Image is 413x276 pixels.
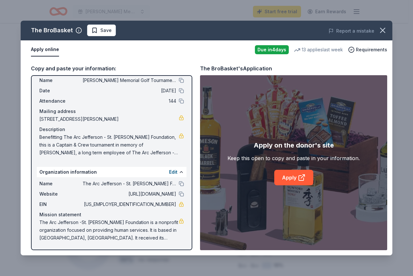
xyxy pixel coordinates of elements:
div: Mission statement [39,211,184,219]
span: [STREET_ADDRESS][PERSON_NAME] [39,115,179,123]
span: The Arc Jefferson -St. [PERSON_NAME] Foundation is a nonprofit organization focused on providing ... [39,219,179,242]
div: 13 applies last week [294,46,343,54]
div: Description [39,126,184,133]
span: The Arc Jefferson - St. [PERSON_NAME] Foundation [83,180,176,188]
div: Due in 4 days [255,45,289,54]
span: Attendance [39,97,83,105]
div: Mailing address [39,107,184,115]
div: Copy and paste your information: [31,64,192,73]
span: [PERSON_NAME] Memorial Golf Tournament [83,77,176,84]
div: Organization information [37,167,186,177]
span: Save [100,26,112,34]
button: Apply online [31,43,59,56]
div: The BroBasket's Application [200,64,272,73]
span: Name [39,180,83,188]
button: Report a mistake [328,27,374,35]
div: Keep this open to copy and paste in your information. [227,154,360,162]
span: Name [39,77,83,84]
a: Apply [274,170,313,185]
button: Edit [169,168,177,176]
button: Requirements [348,46,387,54]
div: Apply on the donor's site [254,140,334,150]
span: [DATE] [83,87,176,95]
span: Website [39,190,83,198]
button: Save [87,25,116,36]
span: [US_EMPLOYER_IDENTIFICATION_NUMBER] [83,200,176,208]
span: EIN [39,200,83,208]
span: Benefitting The Arc Jefferson - St. [PERSON_NAME] Foundation, this is a Captain & Crew tournament... [39,133,179,157]
div: The BroBasket [31,25,73,36]
span: Date [39,87,83,95]
span: Requirements [356,46,387,54]
span: 144 [83,97,176,105]
span: [URL][DOMAIN_NAME] [83,190,176,198]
